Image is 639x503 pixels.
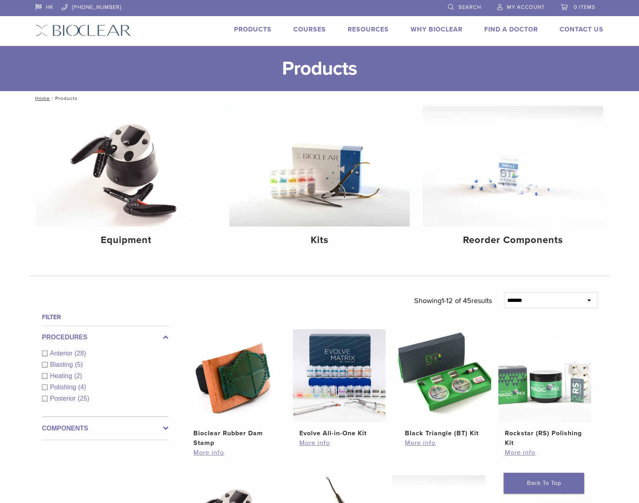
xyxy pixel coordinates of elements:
span: / [50,96,55,100]
a: Evolve All-in-One KitEvolve All-in-One Kit [293,329,386,438]
img: Rockstar (RS) Polishing Kit [498,329,591,422]
a: Find A Doctor [484,25,538,33]
span: My Account [507,4,545,10]
a: Home [33,96,50,101]
a: Contact Us [560,25,604,33]
span: (28) [75,350,86,357]
a: More info [405,438,485,448]
a: Kits [229,106,410,253]
h4: Filter [42,312,168,322]
nav: Products [29,91,610,106]
h4: Equipment [42,233,210,247]
a: More info [299,438,379,448]
span: Heating [50,372,74,379]
span: (5) [75,361,83,368]
img: Bioclear [35,25,131,36]
img: Bioclear Rubber Dam Stamp [187,329,280,422]
a: Equipment [36,106,216,253]
span: (25) [78,395,89,402]
label: Procedures [42,333,168,342]
a: Courses [293,25,326,33]
img: Equipment [36,106,216,227]
h4: Reorder Components [429,233,597,247]
a: Why Bioclear [411,25,463,33]
a: Rockstar (RS) Polishing KitRockstar (RS) Polishing Kit [498,329,592,448]
a: Back To Top [504,473,584,494]
span: Search [459,4,481,10]
h2: Rockstar (RS) Polishing Kit [505,428,585,448]
a: Reorder Components [423,106,603,253]
a: Black Triangle (BT) KitBlack Triangle (BT) Kit [398,329,492,438]
a: Bioclear Rubber Dam StampBioclear Rubber Dam Stamp [187,329,280,448]
a: Resources [348,25,389,33]
span: Posterior [50,395,78,402]
img: Reorder Components [423,106,603,227]
span: Anterior [50,350,75,357]
span: Blasting [50,361,75,368]
span: 0 items [574,4,595,10]
a: More info [505,448,585,457]
span: (2) [74,372,82,379]
a: Products [234,25,272,33]
img: Evolve All-in-One Kit [293,329,386,422]
span: (4) [78,384,86,391]
h4: Kits [236,233,403,247]
a: More info [193,448,273,457]
label: Components [42,424,168,433]
h2: Evolve All-in-One Kit [299,428,379,438]
img: Black Triangle (BT) Kit [398,329,491,422]
p: Showing results [414,292,492,309]
span: Polishing [50,384,78,391]
span: 1-12 of 45 [442,296,471,305]
h2: Black Triangle (BT) Kit [405,428,485,438]
img: Kits [229,106,410,227]
h2: Bioclear Rubber Dam Stamp [193,428,273,448]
